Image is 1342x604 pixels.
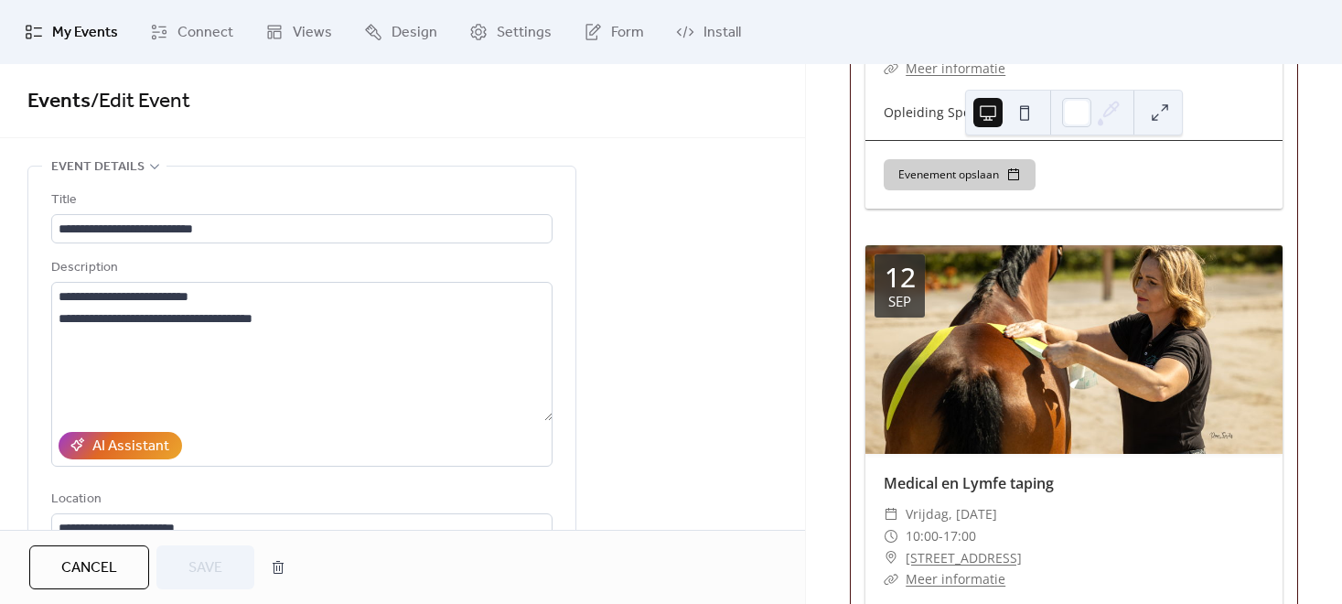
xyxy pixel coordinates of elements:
div: Description [51,257,549,279]
a: Medical en Lymfe taping [884,473,1054,493]
span: My Events [52,22,118,44]
a: My Events [11,7,132,57]
span: Design [392,22,437,44]
span: Settings [497,22,552,44]
button: Evenement opslaan [884,159,1036,190]
a: Settings [456,7,565,57]
div: Opleiding Sportmassage dag 1 [865,102,1283,122]
a: Install [662,7,755,57]
a: Meer informatie [906,570,1005,588]
div: AI Assistant [92,436,169,458]
span: Cancel [61,557,117,579]
div: ​ [884,547,898,569]
div: Title [51,189,549,211]
a: Meer informatie [906,59,1005,77]
span: 17:00 [943,525,976,547]
div: sep [888,295,911,308]
div: 12 [885,264,916,291]
span: Connect [177,22,233,44]
span: Form [611,22,644,44]
span: Views [293,22,332,44]
a: Connect [136,7,247,57]
span: 10:00 [906,525,939,547]
div: ​ [884,503,898,525]
a: Views [252,7,346,57]
div: ​ [884,568,898,590]
span: - [939,525,943,547]
a: Design [350,7,451,57]
div: ​ [884,58,898,80]
div: Location [51,489,549,511]
span: Install [703,22,741,44]
a: Events [27,81,91,122]
button: AI Assistant [59,432,182,459]
a: [STREET_ADDRESS] [906,547,1022,569]
span: Event details [51,156,145,178]
span: vrijdag, [DATE] [906,503,997,525]
span: / Edit Event [91,81,190,122]
div: ​ [884,525,898,547]
button: Cancel [29,545,149,589]
a: Form [570,7,658,57]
